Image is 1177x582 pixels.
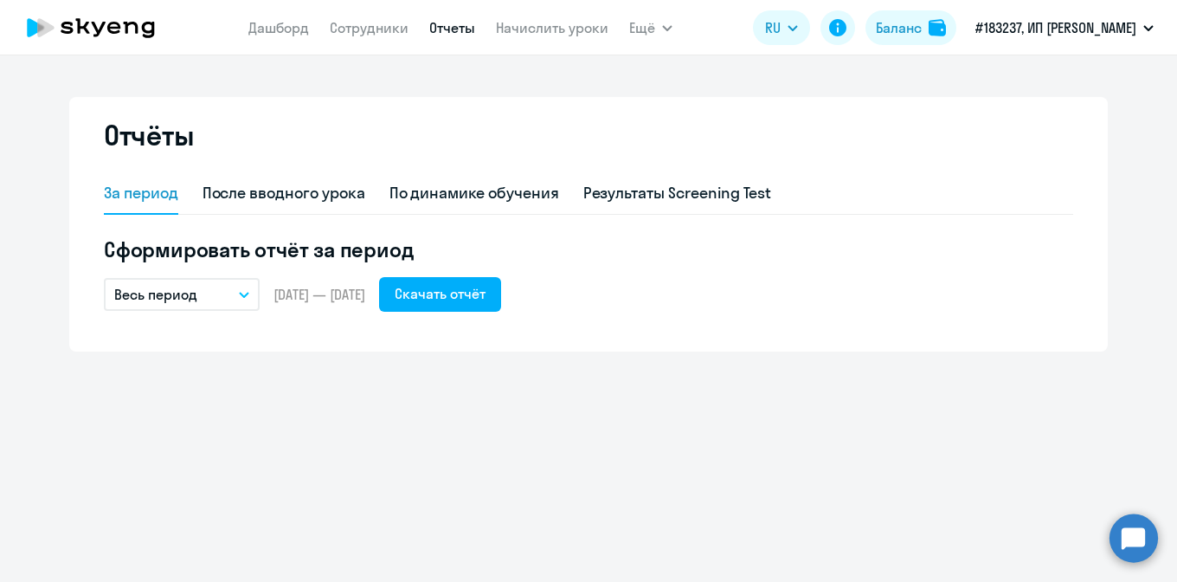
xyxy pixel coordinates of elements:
div: По динамике обучения [389,182,559,204]
div: Скачать отчёт [395,283,486,304]
p: #183237, ИП [PERSON_NAME] [975,17,1136,38]
span: RU [765,17,781,38]
h2: Отчёты [104,118,194,152]
a: Дашборд [248,19,309,36]
a: Сотрудники [330,19,408,36]
button: Скачать отчёт [379,277,501,312]
img: balance [929,19,946,36]
span: [DATE] — [DATE] [273,285,365,304]
div: Баланс [876,17,922,38]
div: За период [104,182,178,204]
h5: Сформировать отчёт за период [104,236,1073,263]
button: Ещё [629,10,672,45]
a: Начислить уроки [496,19,608,36]
button: RU [753,10,810,45]
p: Весь период [114,284,197,305]
button: Весь период [104,278,260,311]
span: Ещё [629,17,655,38]
button: Балансbalance [865,10,956,45]
div: Результаты Screening Test [583,182,772,204]
div: После вводного урока [203,182,365,204]
a: Отчеты [429,19,475,36]
button: #183237, ИП [PERSON_NAME] [967,7,1162,48]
